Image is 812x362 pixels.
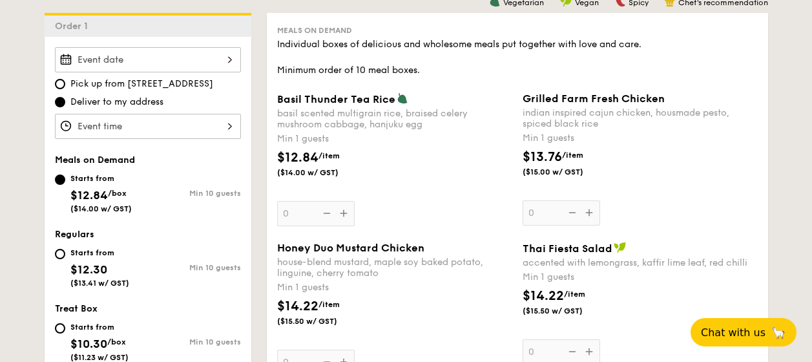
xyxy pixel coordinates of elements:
span: 🦙 [771,325,786,340]
div: Starts from [70,173,132,184]
span: Grilled Farm Fresh Chicken [523,92,665,105]
div: Min 1 guests [523,132,758,145]
span: $12.84 [70,188,108,202]
span: ($15.50 w/ GST) [523,306,610,316]
button: Chat with us🦙 [691,318,796,346]
input: Starts from$10.30/box($11.23 w/ GST)Min 10 guests [55,323,65,334]
img: icon-vegan.f8ff3823.svg [614,242,627,253]
div: indian inspired cajun chicken, housmade pesto, spiced black rice [523,107,758,129]
span: Pick up from [STREET_ADDRESS] [70,78,213,90]
div: Min 1 guests [523,271,758,284]
input: Event date [55,47,241,72]
div: Min 10 guests [148,337,241,346]
span: ($14.00 w/ GST) [277,167,365,178]
span: /item [564,290,585,299]
span: ($11.23 w/ GST) [70,353,129,362]
div: Individual boxes of delicious and wholesome meals put together with love and care. Minimum order ... [277,38,758,77]
input: Event time [55,114,241,139]
input: Pick up from [STREET_ADDRESS] [55,79,65,89]
span: $12.84 [277,150,318,165]
span: $14.22 [277,299,318,314]
span: Regulars [55,229,94,240]
span: Honey Duo Mustard Chicken [277,242,424,254]
div: Min 10 guests [148,263,241,272]
div: Starts from [70,322,129,332]
span: Order 1 [55,21,93,32]
span: $12.30 [70,262,107,277]
input: Starts from$12.30($13.41 w/ GST)Min 10 guests [55,249,65,259]
span: Meals on Demand [55,154,135,165]
span: Meals on Demand [277,26,352,35]
span: /item [318,151,340,160]
div: accented with lemongrass, kaffir lime leaf, red chilli [523,257,758,268]
div: Min 1 guests [277,133,512,145]
span: ($14.00 w/ GST) [70,204,132,213]
span: $13.76 [523,149,562,165]
span: Chat with us [701,326,765,339]
span: $10.30 [70,337,107,351]
span: /item [562,151,583,160]
span: Treat Box [55,303,98,314]
span: /box [108,189,127,198]
input: Starts from$12.84/box($14.00 w/ GST)Min 10 guests [55,175,65,185]
div: basil scented multigrain rice, braised celery mushroom cabbage, hanjuku egg [277,108,512,130]
img: icon-vegetarian.fe4039eb.svg [397,92,408,104]
div: Min 10 guests [148,189,241,198]
span: ($13.41 w/ GST) [70,279,129,288]
span: Thai Fiesta Salad [523,242,612,255]
span: /box [107,337,126,346]
div: Starts from [70,248,129,258]
span: Basil Thunder Tea Rice [277,93,395,105]
input: Deliver to my address [55,97,65,107]
span: $14.22 [523,288,564,304]
div: Min 1 guests [277,281,512,294]
span: ($15.00 w/ GST) [523,167,610,177]
span: ($15.50 w/ GST) [277,316,365,326]
span: /item [318,300,340,309]
div: house-blend mustard, maple soy baked potato, linguine, cherry tomato [277,257,512,279]
span: Deliver to my address [70,96,163,109]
